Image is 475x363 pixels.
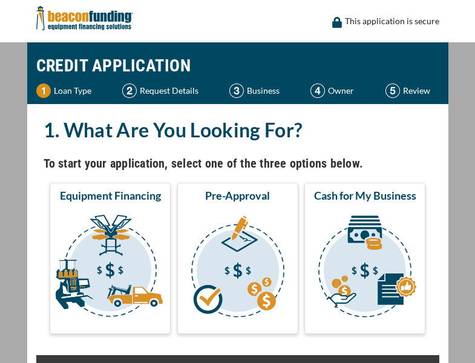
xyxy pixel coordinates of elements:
p: Review [403,83,430,98]
h1: CREDIT APPLICATION [36,48,439,83]
h4: To start your application, select one of the three options below. [44,153,432,174]
img: Step 3 [229,83,244,98]
img: Step 4 [310,83,325,98]
span: Cash for My Business [314,188,416,203]
img: Step 2 [122,83,137,98]
p: Owner [328,83,354,98]
p: This application is secure [345,14,439,28]
img: Equipment Financing [52,208,168,329]
img: Pre-Approval [180,208,296,329]
h2: 1. What Are You Looking For? [44,116,432,144]
img: Step 5 [385,83,400,98]
button: Equipment Financing [50,183,171,334]
p: Request Details [140,83,198,98]
button: Pre-Approval [177,183,298,334]
img: Cash for My Business [307,208,423,329]
span: Pre-Approval [205,188,270,203]
p: Business [247,83,280,98]
span: Equipment Financing [60,188,161,203]
img: Step 1 [36,83,51,98]
button: Cash for My Business [304,183,425,334]
p: Loan Type [54,83,91,98]
img: lock icon to convery security [332,17,342,28]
